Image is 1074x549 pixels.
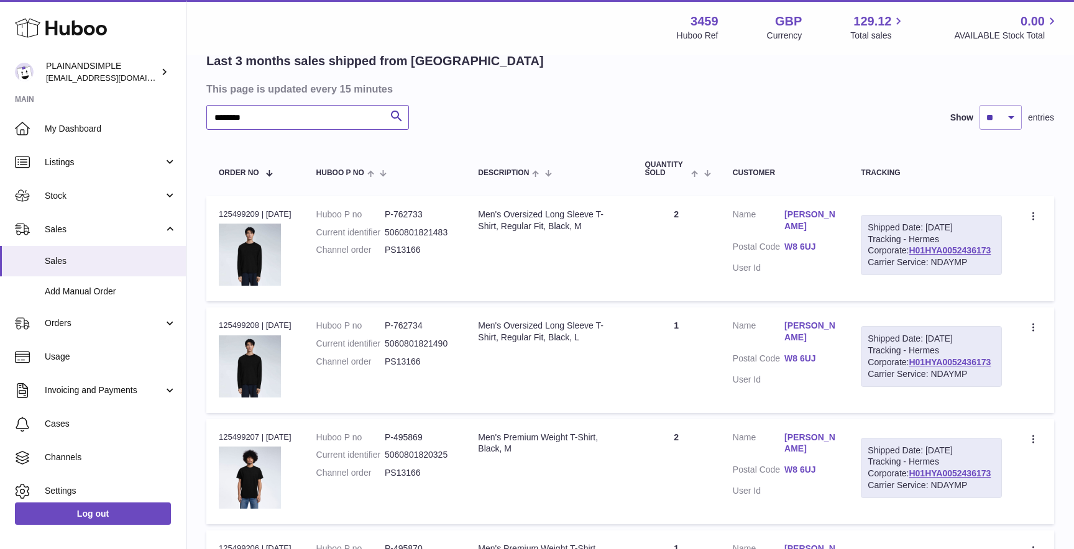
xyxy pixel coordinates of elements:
dd: PS13166 [385,356,453,368]
span: AVAILABLE Stock Total [954,30,1059,42]
div: Men's Oversized Long Sleeve T-Shirt, Regular Fit, Black, M [478,209,620,232]
span: Description [478,169,529,177]
dt: Current identifier [316,227,385,238]
dt: Name [733,320,784,347]
span: Huboo P no [316,169,364,177]
td: 2 [632,419,720,524]
dt: Huboo P no [316,209,385,220]
a: H01HYA0052436173 [909,357,991,367]
div: Tracking - Hermes Corporate: [861,215,1002,276]
span: Cases [45,418,177,430]
label: Show [950,112,973,124]
span: Add Manual Order [45,286,177,297]
a: H01HYA0052436173 [909,468,991,478]
span: Quantity Sold [645,161,688,177]
img: duco@plainandsimple.com [15,63,34,81]
dt: Postal Code [733,464,784,479]
div: 125499209 | [DATE] [219,209,291,220]
div: Shipped Date: [DATE] [868,222,995,234]
div: Customer [733,169,836,177]
span: entries [1028,112,1054,124]
dt: Name [733,432,784,458]
span: [EMAIL_ADDRESS][DOMAIN_NAME] [46,73,183,83]
dt: Postal Code [733,353,784,368]
strong: 3459 [691,13,718,30]
dt: Huboo P no [316,320,385,332]
dt: User Id [733,262,784,274]
a: 0.00 AVAILABLE Stock Total [954,13,1059,42]
a: H01HYA0052436173 [909,245,991,255]
div: Currency [767,30,802,42]
dt: Huboo P no [316,432,385,443]
span: Sales [45,224,163,235]
h2: Last 3 months sales shipped from [GEOGRAPHIC_DATA] [206,53,544,70]
a: Log out [15,502,171,525]
span: 129.12 [853,13,891,30]
dt: User Id [733,374,784,386]
dd: PS13166 [385,244,453,256]
span: Stock [45,190,163,202]
dd: 5060801821483 [385,227,453,238]
td: 1 [632,307,720,412]
dt: Channel order [316,244,385,256]
dt: Current identifier [316,449,385,461]
div: Tracking - Hermes Corporate: [861,438,1002,499]
div: Huboo Ref [677,30,718,42]
dt: Channel order [316,467,385,479]
a: W8 6UJ [784,464,836,476]
div: 125499207 | [DATE] [219,432,291,443]
div: Carrier Service: NDAYMP [868,256,995,268]
a: W8 6UJ [784,241,836,253]
img: 34591726049307.jpeg [219,447,281,509]
dt: Name [733,209,784,235]
strong: GBP [775,13,802,30]
span: Settings [45,485,177,497]
span: Order No [219,169,259,177]
div: 125499208 | [DATE] [219,320,291,331]
span: Total sales [850,30,906,42]
span: Usage [45,351,177,363]
dd: 5060801821490 [385,338,453,350]
a: 129.12 Total sales [850,13,906,42]
span: Invoicing and Payments [45,384,163,396]
dd: P-762733 [385,209,453,220]
dd: P-762734 [385,320,453,332]
img: 34591682708054.jpeg [219,335,281,397]
a: [PERSON_NAME] [784,209,836,232]
div: Carrier Service: NDAYMP [868,479,995,491]
div: PLAINANDSIMPLE [46,60,158,84]
dt: User Id [733,485,784,497]
a: [PERSON_NAME] [784,432,836,455]
dd: 5060801820325 [385,449,453,461]
span: Channels [45,451,177,463]
span: Orders [45,317,163,329]
td: 2 [632,196,720,301]
div: Tracking - Hermes Corporate: [861,326,1002,387]
h3: This page is updated every 15 minutes [206,82,1051,96]
dd: P-495869 [385,432,453,443]
a: [PERSON_NAME] [784,320,836,343]
span: 0.00 [1021,13,1045,30]
dd: PS13166 [385,467,453,479]
img: 34591682708049.jpeg [219,224,281,286]
div: Tracking [861,169,1002,177]
dt: Postal Code [733,241,784,256]
div: Shipped Date: [DATE] [868,333,995,345]
dt: Channel order [316,356,385,368]
span: Sales [45,255,177,267]
a: W8 6UJ [784,353,836,365]
dt: Current identifier [316,338,385,350]
div: Men's Premium Weight T-Shirt, Black, M [478,432,620,455]
span: Listings [45,157,163,168]
div: Shipped Date: [DATE] [868,445,995,456]
div: Carrier Service: NDAYMP [868,368,995,380]
div: Men's Oversized Long Sleeve T-Shirt, Regular Fit, Black, L [478,320,620,343]
span: My Dashboard [45,123,177,135]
